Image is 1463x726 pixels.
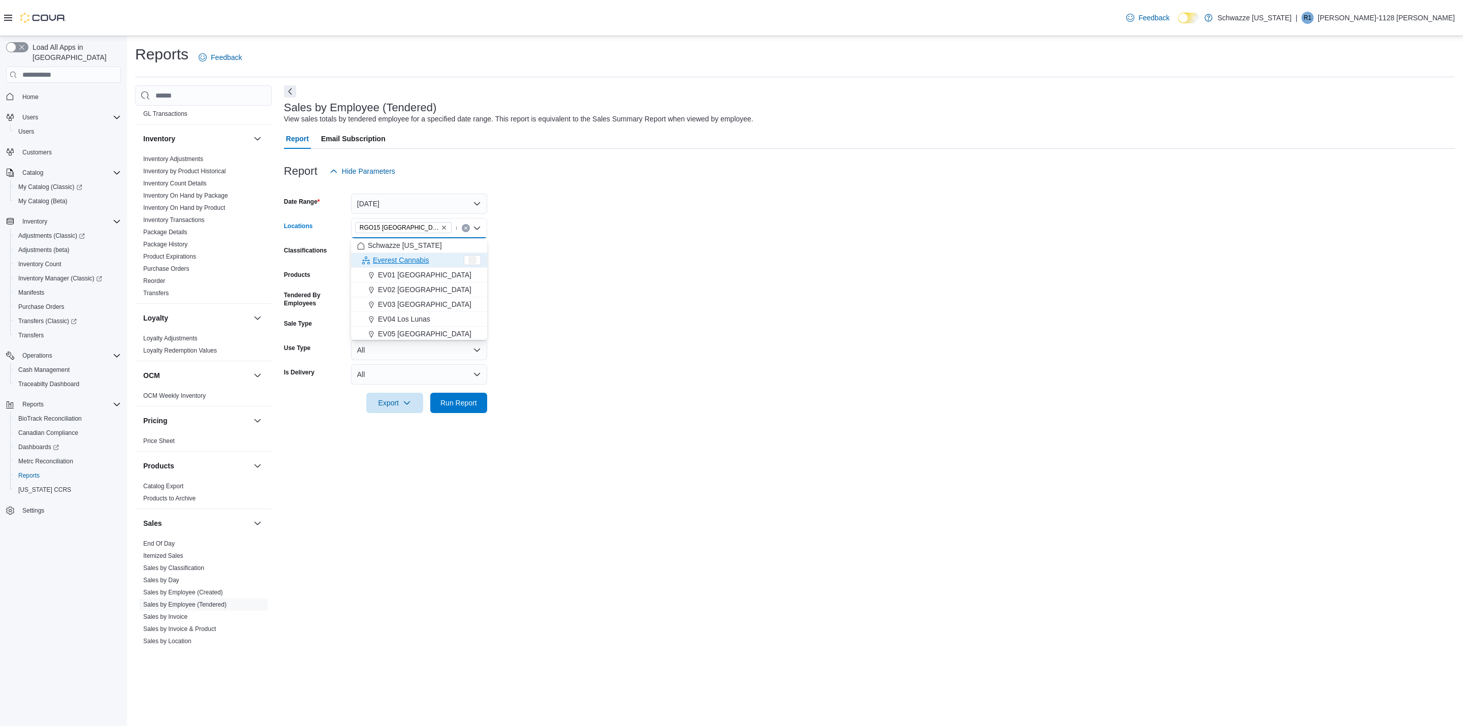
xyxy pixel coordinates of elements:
span: Adjustments (beta) [14,244,121,256]
div: Loyalty [135,332,272,361]
span: Inventory [22,217,47,226]
a: [US_STATE] CCRS [14,484,75,496]
label: Is Delivery [284,368,314,376]
button: Transfers [10,328,125,342]
span: Inventory On Hand by Package [143,192,228,200]
div: Products [135,480,272,509]
span: Settings [18,504,121,517]
label: Use Type [284,344,310,352]
a: BioTrack Reconciliation [14,413,86,425]
h3: Report [284,165,317,177]
button: Pricing [143,416,249,426]
a: Sales by Employee (Created) [143,589,223,596]
a: Transfers [14,329,48,341]
button: Catalog [18,167,47,179]
button: Clear input [462,224,470,232]
p: Schwazze [US_STATE] [1218,12,1292,24]
span: Sales by Employee (Created) [143,588,223,596]
a: Package Details [143,229,187,236]
span: Reports [14,469,121,482]
span: Package Details [143,228,187,236]
span: Manifests [14,287,121,299]
button: Close list of options [473,224,481,232]
span: Load All Apps in [GEOGRAPHIC_DATA] [28,42,121,62]
span: Inventory Transactions [143,216,205,224]
a: Users [14,125,38,138]
span: EV03 [GEOGRAPHIC_DATA] [378,299,471,309]
div: Pricing [135,435,272,451]
span: My Catalog (Classic) [14,181,121,193]
h3: Sales by Employee (Tendered) [284,102,437,114]
a: Dashboards [14,441,63,453]
span: Settings [22,507,44,515]
button: Metrc Reconciliation [10,454,125,468]
a: Sales by Location [143,638,192,645]
span: Transfers [143,289,169,297]
span: Inventory Count [18,260,61,268]
span: Transfers [18,331,44,339]
button: All [351,364,487,385]
span: Metrc Reconciliation [18,457,73,465]
span: Inventory Manager (Classic) [14,272,121,285]
a: Settings [18,504,48,517]
span: Email Subscription [321,129,386,149]
label: Tendered By Employees [284,291,347,307]
button: Inventory [251,133,264,145]
a: Sales by Day [143,577,179,584]
a: Inventory On Hand by Package [143,192,228,199]
span: Reorder [143,277,165,285]
button: Inventory [2,214,125,229]
span: Inventory On Hand by Product [143,204,225,212]
a: Adjustments (beta) [14,244,74,256]
input: Dark Mode [1178,13,1199,23]
label: Sale Type [284,320,312,328]
button: [US_STATE] CCRS [10,483,125,497]
a: Inventory Count Details [143,180,207,187]
span: Run Report [440,398,477,408]
span: Catalog Export [143,482,183,490]
button: Loyalty [251,312,264,324]
button: Remove RGO15 Sunland Park from selection in this group [441,225,447,231]
button: Run Report [430,393,487,413]
span: Inventory Count [14,258,121,270]
a: Inventory Manager (Classic) [10,271,125,286]
span: Dashboards [14,441,121,453]
a: My Catalog (Classic) [10,180,125,194]
span: Washington CCRS [14,484,121,496]
button: Users [2,110,125,124]
h3: Inventory [143,134,175,144]
h3: Loyalty [143,313,168,323]
a: Loyalty Adjustments [143,335,198,342]
span: Canadian Compliance [14,427,121,439]
span: Traceabilty Dashboard [18,380,79,388]
span: RGO15 [GEOGRAPHIC_DATA] [360,223,439,233]
span: GL Transactions [143,110,187,118]
button: Users [10,124,125,139]
span: Users [18,111,121,123]
label: Date Range [284,198,320,206]
button: Canadian Compliance [10,426,125,440]
span: Report [286,129,309,149]
h3: Pricing [143,416,167,426]
a: My Catalog (Classic) [14,181,86,193]
button: All [351,340,487,360]
p: | [1295,12,1297,24]
button: Customers [2,145,125,160]
span: Operations [18,350,121,362]
a: Home [18,91,43,103]
a: End Of Day [143,540,175,547]
a: Sales by Classification [143,564,204,572]
a: Inventory Count [14,258,66,270]
span: Inventory Adjustments [143,155,203,163]
a: Price Sheet [143,437,175,445]
span: Price Sheet [143,437,175,445]
a: Transfers (Classic) [10,314,125,328]
a: Product Expirations [143,253,196,260]
span: Reports [22,400,44,408]
h3: OCM [143,370,160,381]
span: Users [22,113,38,121]
span: Home [18,90,121,103]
